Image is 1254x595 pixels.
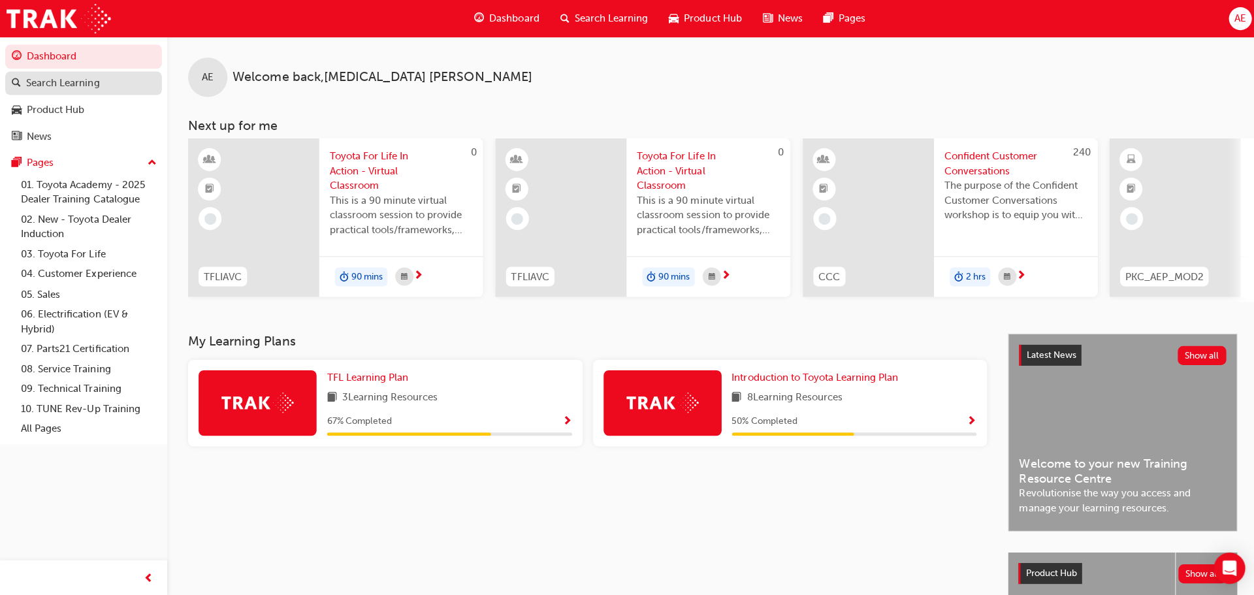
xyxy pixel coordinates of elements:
a: 03. Toyota For Life [16,244,161,264]
span: This is a 90 minute virtual classroom session to provide practical tools/frameworks, behaviours a... [635,193,777,237]
a: news-iconNews [750,5,811,32]
span: car-icon [667,10,677,27]
a: Product HubShow all [1015,561,1223,582]
span: learningResourceType_INSTRUCTOR_LED-icon [816,151,826,168]
a: search-iconSearch Learning [548,5,656,32]
div: News [27,129,52,144]
a: Product Hub [5,97,161,121]
div: Open Intercom Messenger [1210,551,1241,582]
div: Search Learning [26,76,99,91]
span: 90 mins [350,268,381,283]
span: booktick-icon [510,180,519,197]
a: 02. New - Toyota Dealer Induction [16,209,161,244]
img: Trak [624,391,696,411]
span: calendar-icon [400,268,406,284]
a: Latest NewsShow allWelcome to your new Training Resource CentreRevolutionise the way you access a... [1005,332,1233,530]
span: 0 [469,146,475,157]
img: Trak [7,4,110,33]
span: 90 mins [656,268,688,283]
a: 05. Sales [16,283,161,304]
span: news-icon [12,131,22,142]
a: car-iconProduct Hub [656,5,750,32]
a: 06. Electrification (EV & Hybrid) [16,303,161,338]
span: Welcome back , [MEDICAL_DATA] [PERSON_NAME] [232,70,530,85]
a: Latest NewsShow all [1016,344,1222,364]
span: learningResourceType_INSTRUCTOR_LED-icon [510,151,519,168]
span: AE [201,70,213,85]
a: Dashboard [5,44,161,69]
span: 2 hrs [963,268,982,283]
span: search-icon [558,10,568,27]
span: Show Progress [963,415,973,426]
span: Show Progress [560,415,570,426]
a: TFL Learning Plan [326,369,412,384]
span: next-icon [718,269,728,281]
a: Introduction to Toyota Learning Plan [730,369,901,384]
span: guage-icon [12,51,22,63]
span: duration-icon [338,268,347,285]
span: up-icon [147,154,156,171]
span: booktick-icon [816,180,826,197]
a: News [5,124,161,148]
span: CCC [816,268,837,283]
span: learningResourceType_INSTRUCTOR_LED-icon [204,151,214,168]
span: AE [1230,11,1242,26]
span: Latest News [1023,348,1072,359]
span: Introduction to Toyota Learning Plan [730,370,895,382]
button: DashboardSearch LearningProduct HubNews [5,42,161,150]
a: 10. TUNE Rev-Up Training [16,398,161,418]
a: pages-iconPages [811,5,873,32]
span: Pages [836,11,863,26]
span: learningRecordVerb_NONE-icon [509,212,521,224]
button: Show Progress [560,412,570,428]
span: Confident Customer Conversations [941,148,1084,178]
a: 04. Customer Experience [16,263,161,283]
span: 3 Learning Resources [341,389,436,405]
span: This is a 90 minute virtual classroom session to provide practical tools/frameworks, behaviours a... [329,193,471,237]
a: 07. Parts21 Certification [16,338,161,358]
a: 01. Toyota Academy - 2025 Dealer Training Catalogue [16,174,161,209]
span: TFL Learning Plan [326,370,407,382]
span: booktick-icon [1123,180,1132,197]
div: Pages [27,155,54,170]
span: News [775,11,800,26]
span: Toyota For Life In Action - Virtual Classroom [635,148,777,193]
span: search-icon [12,78,21,89]
span: Product Hub [1022,566,1073,577]
span: book-icon [326,389,336,405]
span: TFLIAVC [203,268,241,283]
span: news-icon [760,10,770,27]
span: calendar-icon [1001,268,1007,284]
button: Show all [1174,562,1223,581]
span: car-icon [12,104,22,116]
span: duration-icon [951,268,960,285]
span: learningRecordVerb_NONE-icon [816,212,828,224]
span: 50 % Completed [730,413,795,428]
span: learningRecordVerb_NONE-icon [204,212,216,224]
h3: My Learning Plans [187,332,984,347]
a: 240CCCConfident Customer ConversationsThe purpose of the Confident Customer Conversations worksho... [800,138,1094,296]
a: 09. Technical Training [16,378,161,398]
span: Product Hub [682,11,739,26]
span: Dashboard [488,11,538,26]
a: All Pages [16,417,161,438]
img: Trak [221,391,293,411]
a: 0TFLIAVCToyota For Life In Action - Virtual ClassroomThis is a 90 minute virtual classroom sessio... [187,138,481,296]
span: pages-icon [12,157,22,169]
span: learningResourceType_ELEARNING-icon [1123,151,1132,168]
span: Search Learning [573,11,646,26]
span: calendar-icon [706,268,713,284]
div: Product Hub [27,102,84,117]
span: 0 [775,146,781,157]
a: guage-iconDashboard [462,5,548,32]
span: 67 % Completed [326,413,391,428]
span: prev-icon [144,569,153,585]
button: AE [1225,7,1247,30]
span: PKC_AEP_MOD2 [1121,268,1199,283]
span: next-icon [412,269,422,281]
a: 08. Service Training [16,358,161,378]
button: Show all [1174,345,1223,364]
span: 8 Learning Resources [745,389,840,405]
span: TFLIAVC [509,268,547,283]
